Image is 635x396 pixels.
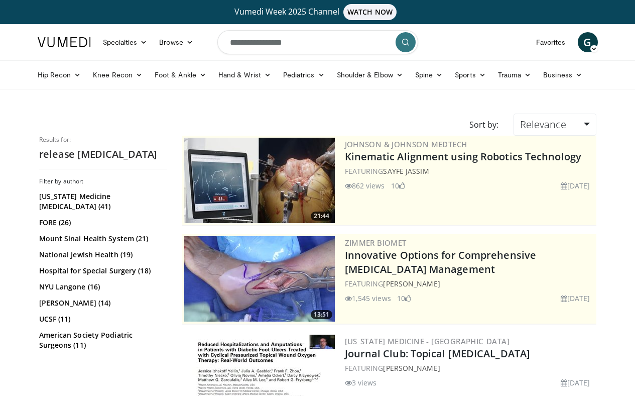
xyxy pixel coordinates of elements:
img: 85482610-0380-4aae-aa4a-4a9be0c1a4f1.300x170_q85_crop-smart_upscale.jpg [184,138,335,223]
a: G [578,32,598,52]
a: Zimmer Biomet [345,238,407,248]
div: Sort by: [462,114,506,136]
a: 13:51 [184,236,335,322]
a: Mount Sinai Health System (21) [39,234,165,244]
li: 1,545 views [345,293,391,304]
h3: Filter by author: [39,177,167,185]
a: Sports [449,65,492,85]
a: Favorites [530,32,572,52]
li: 862 views [345,180,385,191]
a: Knee Recon [87,65,149,85]
a: Business [537,65,588,85]
a: UCSF (11) [39,314,165,324]
a: Relevance [514,114,596,136]
input: Search topics, interventions [217,30,418,54]
a: Innovative Options for Comprehensive [MEDICAL_DATA] Management [345,248,537,276]
a: Hospital for Special Surgery (18) [39,266,165,276]
a: FORE (26) [39,218,165,228]
span: WATCH NOW [343,4,397,20]
li: 10 [397,293,411,304]
a: [PERSON_NAME] (14) [39,298,165,308]
a: Hand & Wrist [212,65,277,85]
li: [DATE] [561,180,590,191]
a: Spine [409,65,449,85]
a: NYU Langone (16) [39,282,165,292]
a: [PERSON_NAME] [383,363,440,373]
div: FEATURING [345,278,594,289]
a: Johnson & Johnson MedTech [345,139,467,149]
a: Trauma [492,65,538,85]
a: Shoulder & Elbow [331,65,409,85]
a: Hip Recon [32,65,87,85]
a: Foot & Ankle [149,65,212,85]
span: 21:44 [311,212,332,221]
div: FEATURING [345,363,594,373]
a: [US_STATE] Medicine [MEDICAL_DATA] (41) [39,191,165,212]
a: Kinematic Alignment using Robotics Technology [345,150,582,163]
span: Relevance [520,118,566,131]
h2: release [MEDICAL_DATA] [39,148,167,161]
a: Vumedi Week 2025 ChannelWATCH NOW [39,4,596,20]
a: American Society Podiatric Surgeons (11) [39,330,165,350]
a: Journal Club: Topical [MEDICAL_DATA] [345,347,531,360]
img: VuMedi Logo [38,37,91,47]
p: Results for: [39,136,167,144]
a: Specialties [97,32,154,52]
a: National Jewish Health (19) [39,250,165,260]
li: 3 views [345,377,377,388]
a: Browse [153,32,199,52]
a: [PERSON_NAME] [383,279,440,288]
a: [US_STATE] Medicine - [GEOGRAPHIC_DATA] [345,336,510,346]
div: FEATURING [345,166,594,176]
li: [DATE] [561,293,590,304]
span: 13:51 [311,310,332,319]
a: Pediatrics [277,65,331,85]
a: 21:44 [184,138,335,223]
li: [DATE] [561,377,590,388]
a: Sayfe Jassim [383,166,429,176]
img: ce164293-0bd9-447d-b578-fc653e6584c8.300x170_q85_crop-smart_upscale.jpg [184,236,335,322]
li: 10 [391,180,405,191]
